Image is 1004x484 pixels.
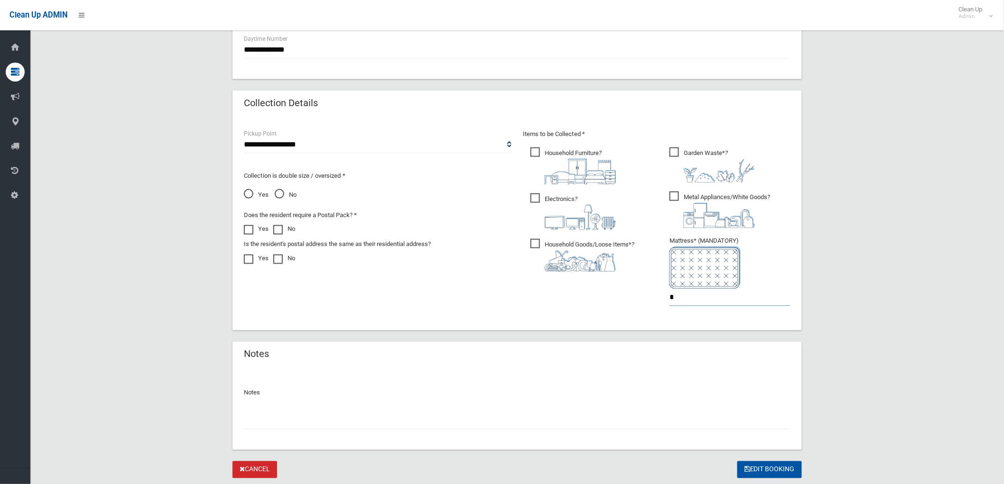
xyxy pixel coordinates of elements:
img: 394712a680b73dbc3d2a6a3a7ffe5a07.png [545,205,616,230]
label: No [273,223,295,235]
header: Collection Details [232,94,329,112]
span: Clean Up [954,6,992,20]
p: Collection is double size / oversized * [244,170,511,182]
p: Notes [244,387,790,399]
button: Edit Booking [737,461,802,479]
span: Metal Appliances/White Goods [669,192,770,228]
label: Does the resident require a Postal Pack? * [244,210,357,221]
span: Household Goods/Loose Items* [530,239,634,272]
i: ? [545,195,616,230]
i: ? [545,149,616,184]
p: Items to be Collected * [523,128,790,140]
i: ? [684,149,755,183]
span: Mattress* (MANDATORY) [669,237,790,289]
span: Clean Up ADMIN [9,10,67,19]
img: 4fd8a5c772b2c999c83690221e5242e0.png [684,159,755,183]
span: Electronics [530,193,616,230]
label: Is the resident's postal address the same as their residential address? [244,238,431,250]
span: Household Furniture [530,147,616,184]
small: Admin [959,13,983,20]
label: Yes [244,223,269,235]
label: Yes [244,253,269,264]
img: b13cc3517677393f34c0a387616ef184.png [545,250,616,272]
img: aa9efdbe659d29b613fca23ba79d85cb.png [545,159,616,184]
i: ? [545,241,634,272]
span: No [275,189,297,201]
span: Yes [244,189,269,201]
img: 36c1b0289cb1767239cdd3de9e694f19.png [684,203,755,228]
a: Cancel [232,461,277,479]
header: Notes [232,345,280,364]
i: ? [684,193,770,228]
span: Garden Waste* [669,147,755,183]
label: No [273,253,295,264]
img: e7408bece873d2c1783593a074e5cb2f.png [669,247,741,289]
